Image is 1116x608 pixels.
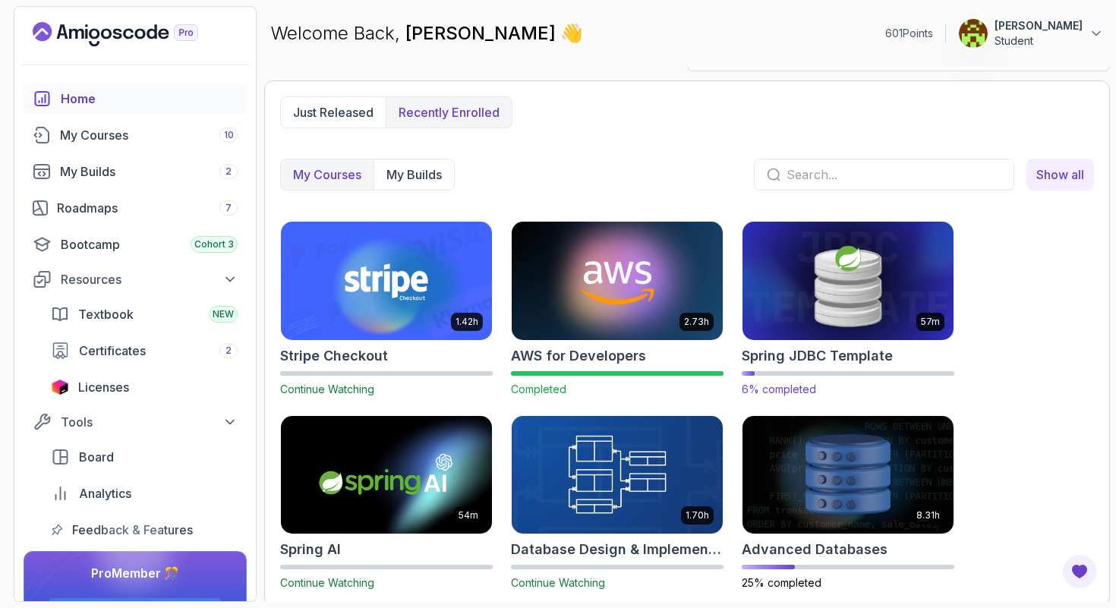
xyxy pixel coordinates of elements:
[225,165,232,178] span: 2
[1061,553,1098,590] button: Open Feedback Button
[512,416,723,534] img: Database Design & Implementation card
[511,383,566,395] span: Completed
[1036,165,1084,184] span: Show all
[742,539,887,560] h2: Advanced Databases
[280,576,374,589] span: Continue Watching
[24,408,247,436] button: Tools
[916,509,940,521] p: 8.31h
[79,448,114,466] span: Board
[742,345,893,367] h2: Spring JDBC Template
[60,126,238,144] div: My Courses
[560,21,583,46] span: 👋
[72,521,193,539] span: Feedback & Features
[386,165,442,184] p: My Builds
[51,380,69,395] img: jetbrains icon
[737,219,959,342] img: Spring JDBC Template card
[33,22,233,46] a: Landing page
[399,103,500,121] p: Recently enrolled
[281,97,386,128] button: Just released
[280,539,341,560] h2: Spring AI
[79,484,131,502] span: Analytics
[293,103,374,121] p: Just released
[225,345,232,357] span: 2
[511,221,724,397] a: AWS for Developers card2.73hAWS for DevelopersCompleted
[24,266,247,293] button: Resources
[958,18,1104,49] button: user profile image[PERSON_NAME]Student
[42,442,247,472] a: board
[42,515,247,545] a: feedback
[24,156,247,187] a: builds
[281,416,492,534] img: Spring AI card
[24,120,247,150] a: courses
[42,299,247,329] a: textbook
[61,90,238,108] div: Home
[60,162,238,181] div: My Builds
[511,539,724,560] h2: Database Design & Implementation
[405,22,560,44] span: [PERSON_NAME]
[224,129,234,141] span: 10
[512,222,723,340] img: AWS for Developers card
[42,372,247,402] a: licenses
[386,97,512,128] button: Recently enrolled
[959,19,988,48] img: user profile image
[885,26,933,41] p: 601 Points
[511,576,605,589] span: Continue Watching
[270,21,583,46] p: Welcome Back,
[280,345,388,367] h2: Stripe Checkout
[24,229,247,260] a: bootcamp
[213,308,234,320] span: NEW
[194,238,234,250] span: Cohort 3
[225,202,232,214] span: 7
[293,165,361,184] p: My Courses
[280,415,493,591] a: Spring AI card54mSpring AIContinue Watching
[42,336,247,366] a: certificates
[459,509,478,521] p: 54m
[684,316,709,328] p: 2.73h
[742,416,954,534] img: Advanced Databases card
[995,18,1083,33] p: [PERSON_NAME]
[61,235,238,254] div: Bootcamp
[61,413,238,431] div: Tools
[742,576,821,589] span: 25% completed
[42,478,247,509] a: analytics
[280,383,374,395] span: Continue Watching
[61,270,238,288] div: Resources
[686,509,709,521] p: 1.70h
[280,221,493,397] a: Stripe Checkout card1.42hStripe CheckoutContinue Watching
[742,415,954,591] a: Advanced Databases card8.31hAdvanced Databases25% completed
[995,33,1083,49] p: Student
[1026,159,1094,191] a: my_courses
[511,345,646,367] h2: AWS for Developers
[79,342,146,360] span: Certificates
[78,305,134,323] span: Textbook
[78,378,129,396] span: Licenses
[374,159,454,190] button: My Builds
[742,383,816,395] span: 6% completed
[787,165,1001,184] input: Search...
[281,159,374,190] button: My Courses
[24,193,247,223] a: roadmaps
[281,222,492,340] img: Stripe Checkout card
[57,199,238,217] div: Roadmaps
[456,316,478,328] p: 1.42h
[742,221,954,397] a: Spring JDBC Template card57mSpring JDBC Template6% completed
[24,83,247,114] a: home
[921,316,940,328] p: 57m
[511,415,724,591] a: Database Design & Implementation card1.70hDatabase Design & ImplementationContinue Watching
